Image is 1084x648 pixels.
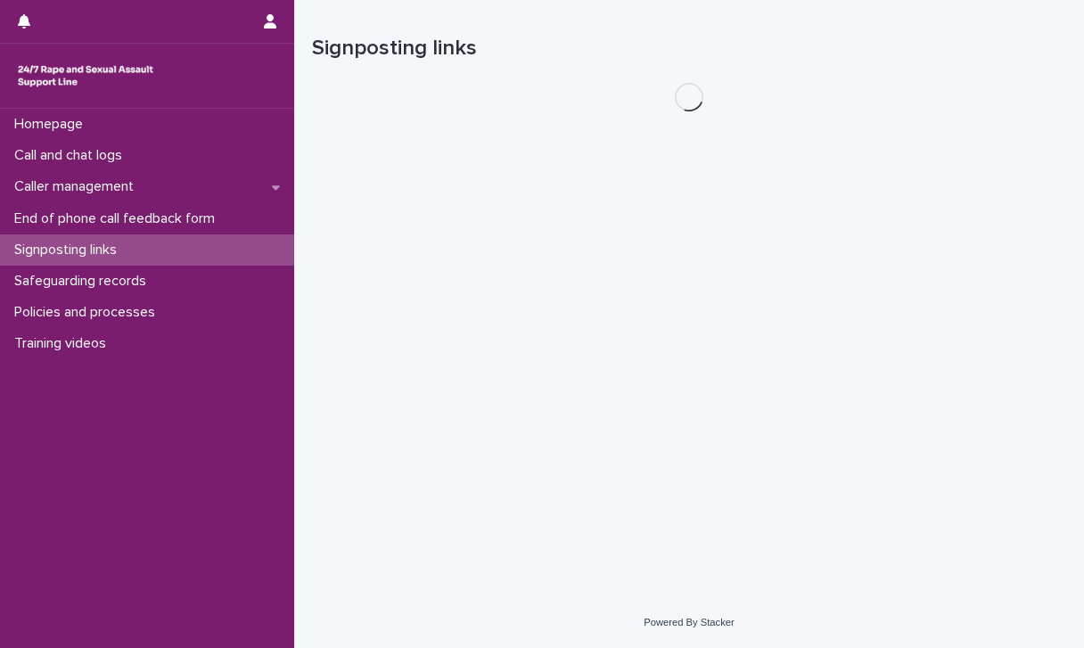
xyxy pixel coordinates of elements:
[7,210,229,227] p: End of phone call feedback form
[7,335,120,352] p: Training videos
[312,36,1066,62] h1: Signposting links
[7,242,131,258] p: Signposting links
[7,178,148,195] p: Caller management
[7,304,169,321] p: Policies and processes
[7,116,97,133] p: Homepage
[14,58,157,94] img: rhQMoQhaT3yELyF149Cw
[644,617,734,627] a: Powered By Stacker
[7,273,160,290] p: Safeguarding records
[7,147,136,164] p: Call and chat logs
